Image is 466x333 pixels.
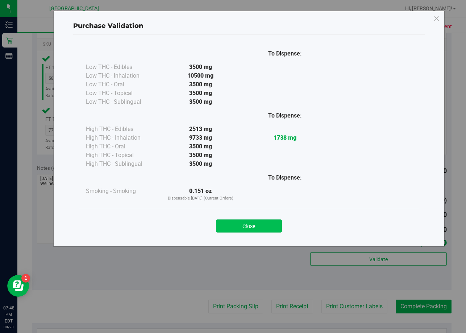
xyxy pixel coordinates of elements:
[216,219,282,233] button: Close
[86,89,158,98] div: Low THC - Topical
[158,71,243,80] div: 10500 mg
[243,173,327,182] div: To Dispense:
[86,133,158,142] div: High THC - Inhalation
[86,142,158,151] div: High THC - Oral
[158,160,243,168] div: 3500 mg
[243,49,327,58] div: To Dispense:
[158,63,243,71] div: 3500 mg
[86,80,158,89] div: Low THC - Oral
[158,142,243,151] div: 3500 mg
[21,274,30,283] iframe: Resource center unread badge
[158,187,243,202] div: 0.151 oz
[158,151,243,160] div: 3500 mg
[86,98,158,106] div: Low THC - Sublingual
[7,275,29,297] iframe: Resource center
[73,22,143,30] span: Purchase Validation
[158,80,243,89] div: 3500 mg
[86,63,158,71] div: Low THC - Edibles
[158,196,243,202] p: Dispensable [DATE] (Current Orders)
[86,160,158,168] div: High THC - Sublingual
[86,151,158,160] div: High THC - Topical
[274,134,296,141] strong: 1738 mg
[86,125,158,133] div: High THC - Edibles
[158,98,243,106] div: 3500 mg
[86,71,158,80] div: Low THC - Inhalation
[86,187,158,196] div: Smoking - Smoking
[158,89,243,98] div: 3500 mg
[158,133,243,142] div: 9733 mg
[243,111,327,120] div: To Dispense:
[158,125,243,133] div: 2513 mg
